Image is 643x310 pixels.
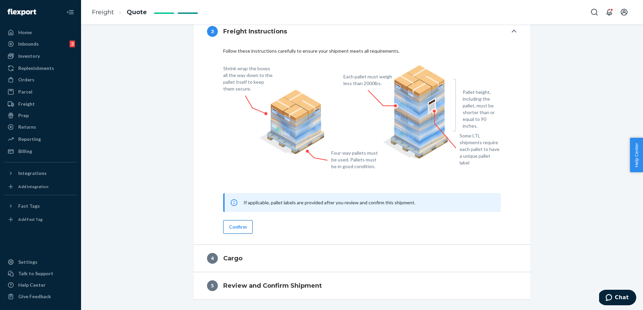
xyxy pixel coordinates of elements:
div: 4 [207,253,218,264]
a: Billing [4,146,77,157]
button: Close Navigation [63,5,77,19]
div: Parcel [18,88,32,95]
div: Fast Tags [18,203,40,209]
button: 4Cargo [194,245,531,272]
h4: Review and Confirm Shipment [223,281,322,290]
iframe: Opens a widget where you can chat to one of our agents [599,290,636,307]
div: Freight [18,101,35,107]
div: 3 [207,26,218,37]
div: Settings [18,259,37,265]
button: Confirm [223,220,253,234]
a: Returns [4,122,77,132]
figcaption: Shrink wrap the boxes all the way down to the pallet itself to keep them secure. [223,65,274,92]
div: Help Center [18,282,46,288]
div: Orders [18,76,34,83]
div: Prep [18,112,29,119]
a: Quote [127,8,147,16]
div: Home [18,29,32,36]
button: Give Feedback [4,291,77,302]
div: Add Integration [18,184,48,189]
button: Help Center [630,138,643,172]
a: Reporting [4,134,77,145]
div: Billing [18,148,32,155]
h4: Cargo [223,254,242,263]
a: Orders [4,74,77,85]
a: Home [4,27,77,38]
ol: breadcrumbs [86,2,152,22]
div: 5 [207,280,218,291]
button: Open notifications [602,5,616,19]
span: If applicable, pallet labels are provided after you review and confirm this shipment. [243,200,415,205]
a: Parcel [4,86,77,97]
div: Talk to Support [18,270,53,277]
a: Help Center [4,280,77,290]
a: Replenishments [4,63,77,74]
a: Settings [4,257,77,267]
button: Integrations [4,168,77,179]
a: Inbounds3 [4,38,77,49]
div: Integrations [18,170,47,177]
button: 3Freight Instructions [194,18,531,45]
div: Reporting [18,136,41,143]
h4: Freight Instructions [223,27,287,36]
button: Open account menu [617,5,631,19]
a: Inventory [4,51,77,61]
a: Prep [4,110,77,121]
a: Add Fast Tag [4,214,77,225]
button: Fast Tags [4,201,77,211]
figcaption: Four-way pallets must be used. Pallets must be in good condition. [331,150,378,170]
a: Freight [4,99,77,109]
figcaption: Each pallet must weigh less than 2000lbs. [343,73,394,87]
div: Returns [18,124,36,130]
div: Replenishments [18,65,54,72]
div: Give Feedback [18,293,51,300]
figcaption: Some LTL shipments require each pallet to have a unique pallet label [460,132,500,166]
button: Open Search Box [588,5,601,19]
button: Talk to Support [4,268,77,279]
figcaption: Pallet height, including the pallet, must be shorter than or equal to 90 inches. [463,89,500,129]
div: 3 [70,41,75,47]
button: 5Review and Confirm Shipment [194,272,531,299]
a: Freight [92,8,114,16]
div: Inventory [18,53,40,59]
div: Add Fast Tag [18,216,43,222]
div: Inbounds [18,41,39,47]
a: Add Integration [4,181,77,192]
p: Follow these instructions carefully to ensure your shipment meets all requirements. [223,48,501,54]
img: Flexport logo [7,9,36,16]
